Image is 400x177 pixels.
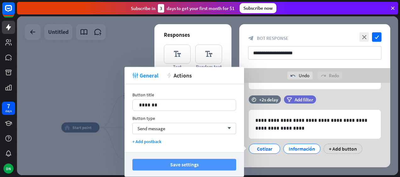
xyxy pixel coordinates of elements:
[132,72,138,78] i: tweak
[3,164,14,174] div: DN
[259,97,278,103] div: +2s delay
[5,3,24,21] button: Open LiveChat chat widget
[132,139,236,144] div: + Add postback
[174,72,192,79] span: Actions
[257,35,288,41] span: Bot Response
[289,144,315,153] div: Información
[372,32,381,42] i: check
[287,97,292,102] i: filter
[318,72,342,79] div: Redo
[140,72,158,79] span: General
[132,115,236,121] div: Button type
[248,35,254,41] i: block_bot_response
[137,126,165,131] span: Send message
[359,32,369,42] i: close
[324,144,362,154] div: + Add button
[2,102,15,115] a: 7 days
[252,97,256,102] i: time
[5,109,12,113] div: days
[291,73,296,78] i: undo
[158,4,164,13] div: 3
[131,4,235,13] div: Subscribe in days to get your first month for $1
[321,73,326,78] i: redo
[295,97,313,103] span: Add filter
[224,126,231,130] i: arrow_down
[166,72,172,78] i: action
[7,103,10,109] div: 7
[287,72,313,79] div: Undo
[132,92,236,98] div: Button title
[254,144,275,153] div: Cotizar
[132,159,236,170] button: Save settings
[240,3,276,13] div: Subscribe now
